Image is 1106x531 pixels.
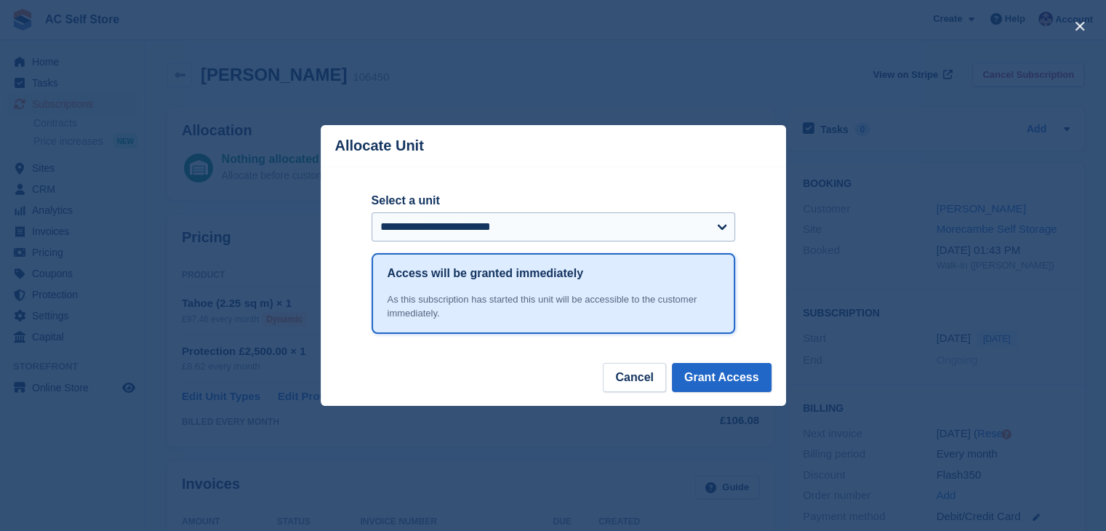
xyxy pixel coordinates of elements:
[603,363,665,392] button: Cancel
[388,265,583,282] h1: Access will be granted immediately
[388,292,719,321] div: As this subscription has started this unit will be accessible to the customer immediately.
[672,363,772,392] button: Grant Access
[1068,15,1091,38] button: close
[335,137,424,154] p: Allocate Unit
[372,192,735,209] label: Select a unit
